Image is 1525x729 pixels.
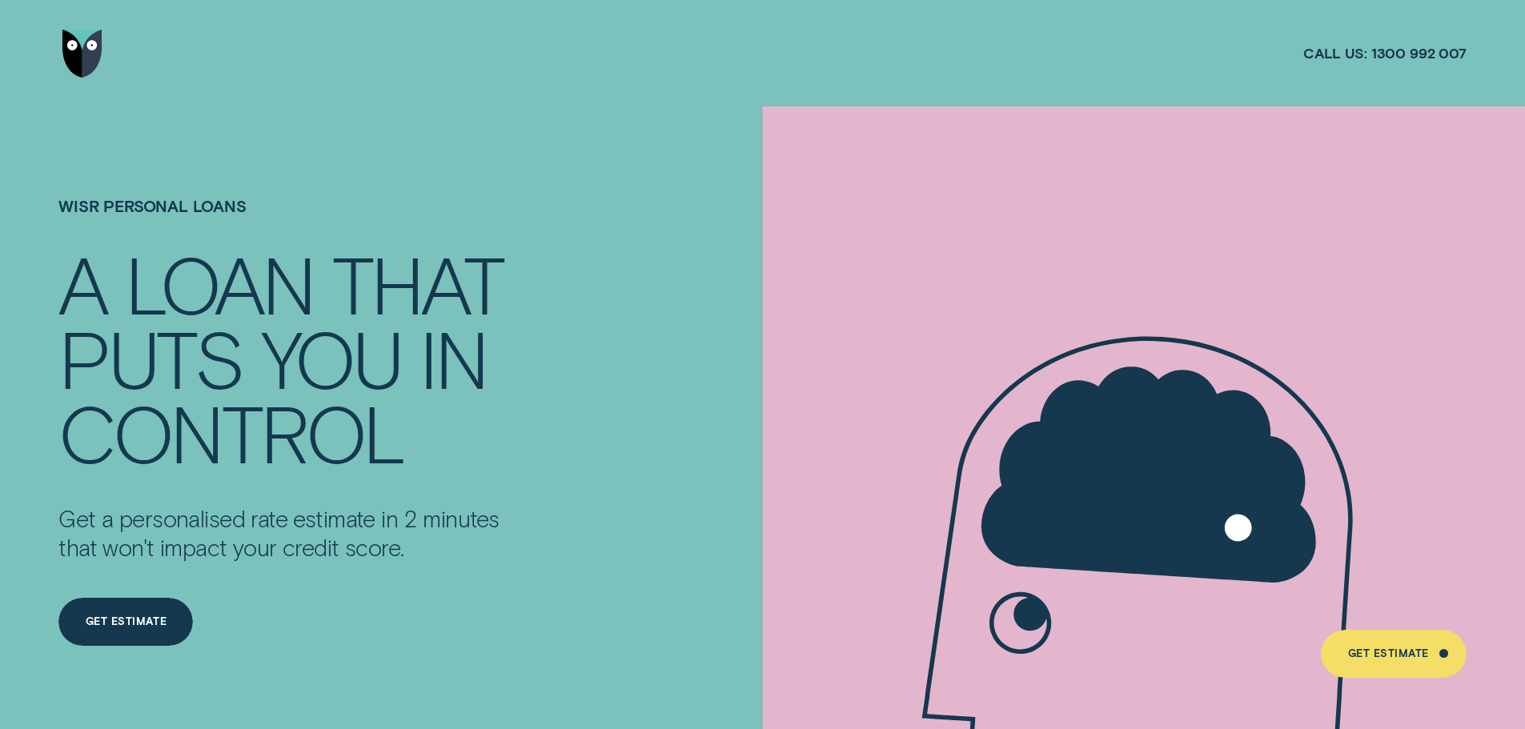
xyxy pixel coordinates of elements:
[261,320,401,395] div: YOU
[58,246,106,320] div: A
[1303,44,1467,62] a: Call us:1300 992 007
[62,30,102,78] img: Wisr
[419,320,487,395] div: IN
[1371,44,1467,62] span: 1300 992 007
[58,197,521,246] h1: Wisr Personal Loans
[1303,44,1367,62] span: Call us:
[58,246,521,469] h4: A LOAN THAT PUTS YOU IN CONTROL
[332,246,503,320] div: THAT
[58,504,521,562] p: Get a personalised rate estimate in 2 minutes that won't impact your credit score.
[58,320,242,395] div: PUTS
[58,598,193,646] a: Get Estimate
[1321,630,1466,678] a: Get Estimate
[125,246,313,320] div: LOAN
[58,395,403,469] div: CONTROL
